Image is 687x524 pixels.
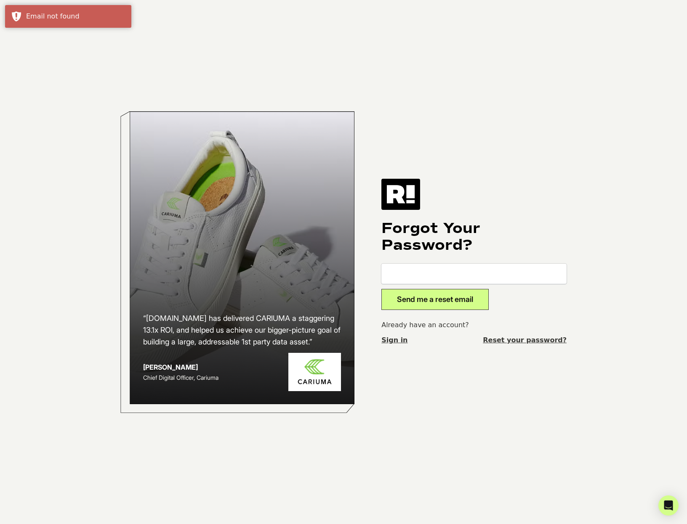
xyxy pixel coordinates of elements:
[483,335,567,345] a: Reset your password?
[143,374,218,381] span: Chief Digital Officer, Cariuma
[381,335,407,345] a: Sign in
[26,11,125,21] div: Email not found
[381,179,420,210] img: Retention.com
[143,363,198,371] strong: [PERSON_NAME]
[143,312,341,348] h2: “[DOMAIN_NAME] has delivered CARIUMA a staggering 13.1x ROI, and helped us achieve our bigger-pic...
[381,220,567,254] h1: Forgot Your Password?
[381,289,489,310] button: Send me a reset email
[658,495,679,516] div: Open Intercom Messenger
[288,353,341,391] img: Cariuma
[381,320,567,330] p: Already have an account?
